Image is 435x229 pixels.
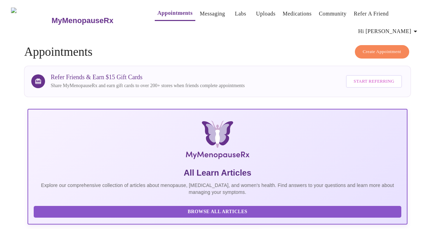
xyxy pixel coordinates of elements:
a: Browse All Articles [34,208,403,214]
p: Explore our comprehensive collection of articles about menopause, [MEDICAL_DATA], and women's hea... [34,182,401,196]
a: Labs [235,9,246,19]
img: MyMenopauseRx Logo [11,8,51,33]
button: Create Appointment [355,45,409,59]
button: Community [316,7,349,21]
a: MyMenopauseRx [51,9,141,33]
h3: MyMenopauseRx [52,16,113,25]
button: Browse All Articles [34,206,401,218]
button: Appointments [155,6,195,21]
a: Uploads [256,9,276,19]
button: Labs [230,7,252,21]
a: Medications [283,9,312,19]
span: Hi [PERSON_NAME] [358,27,420,36]
img: MyMenopauseRx Logo [91,121,344,162]
h3: Refer Friends & Earn $15 Gift Cards [51,74,244,81]
span: Start Referring [354,77,394,85]
button: Messaging [197,7,228,21]
span: Browse All Articles [41,208,394,216]
a: Appointments [157,8,193,18]
span: Create Appointment [363,48,401,56]
button: Medications [280,7,314,21]
a: Community [319,9,347,19]
p: Share MyMenopauseRx and earn gift cards to over 200+ stores when friends complete appointments [51,82,244,89]
button: Hi [PERSON_NAME] [356,24,422,38]
h4: Appointments [24,45,411,59]
button: Start Referring [346,75,402,88]
a: Messaging [200,9,225,19]
h5: All Learn Articles [34,167,401,178]
button: Refer a Friend [351,7,392,21]
a: Start Referring [344,72,403,91]
button: Uploads [253,7,279,21]
a: Refer a Friend [354,9,389,19]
